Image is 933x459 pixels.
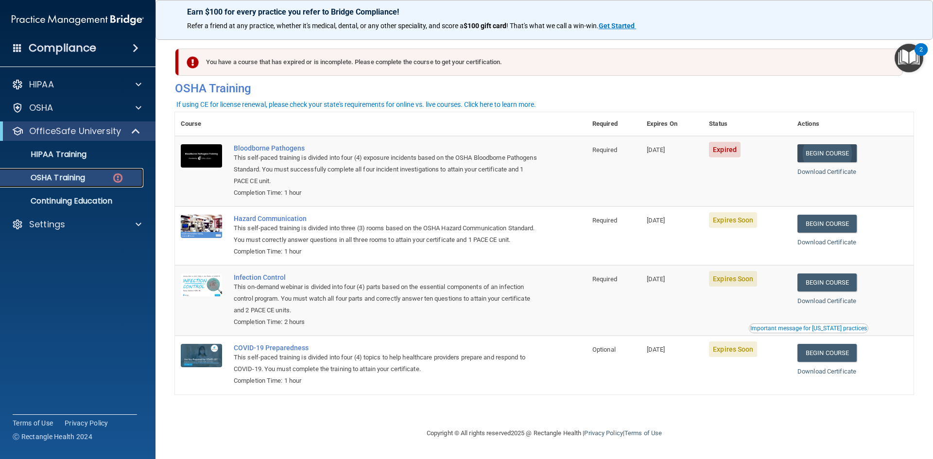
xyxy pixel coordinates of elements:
a: Download Certificate [797,238,856,246]
span: Ⓒ Rectangle Health 2024 [13,432,92,442]
a: Begin Course [797,144,857,162]
h4: Compliance [29,41,96,55]
span: Expires Soon [709,212,757,228]
th: Actions [792,112,914,136]
th: Required [587,112,641,136]
a: Privacy Policy [65,418,108,428]
a: COVID-19 Preparedness [234,344,538,352]
a: Download Certificate [797,368,856,375]
p: OSHA [29,102,53,114]
p: Earn $100 for every practice you refer to Bridge Compliance! [187,7,901,17]
a: Infection Control [234,273,538,281]
button: Read this if you are a dental practitioner in the state of CA [749,323,868,333]
a: Privacy Policy [584,429,622,437]
p: OfficeSafe University [29,125,121,137]
h4: OSHA Training [175,82,914,95]
p: Settings [29,219,65,230]
a: Hazard Communication [234,215,538,222]
div: Completion Time: 1 hour [234,246,538,257]
span: ! That's what we call a win-win. [506,22,599,30]
a: Download Certificate [797,297,856,305]
a: OfficeSafe University [12,125,141,137]
div: Completion Time: 1 hour [234,187,538,199]
span: [DATE] [647,275,665,283]
div: 2 [919,50,923,62]
a: Begin Course [797,273,857,291]
a: Bloodborne Pathogens [234,144,538,152]
div: If using CE for license renewal, please check your state's requirements for online vs. live cours... [176,101,536,108]
span: Expires Soon [709,341,757,357]
div: Completion Time: 1 hour [234,375,538,387]
img: exclamation-circle-solid-danger.72ef9ffc.png [187,56,199,68]
span: Expired [709,142,741,157]
th: Expires On [641,112,703,136]
span: Optional [592,346,616,353]
a: OSHA [12,102,141,114]
strong: Get Started [599,22,635,30]
img: PMB logo [12,10,144,30]
a: Get Started [599,22,636,30]
span: Required [592,146,617,153]
div: This self-paced training is divided into four (4) exposure incidents based on the OSHA Bloodborne... [234,152,538,187]
th: Status [703,112,792,136]
span: Expires Soon [709,271,757,287]
span: Required [592,217,617,224]
span: [DATE] [647,146,665,153]
a: Settings [12,219,141,230]
span: Refer a friend at any practice, whether it's medical, dental, or any other speciality, and score a [187,22,464,30]
a: Download Certificate [797,168,856,175]
span: [DATE] [647,346,665,353]
a: HIPAA [12,79,141,90]
span: [DATE] [647,217,665,224]
p: HIPAA Training [6,150,86,159]
div: This on-demand webinar is divided into four (4) parts based on the essential components of an inf... [234,281,538,316]
button: If using CE for license renewal, please check your state's requirements for online vs. live cours... [175,100,537,109]
p: OSHA Training [6,173,85,183]
a: Begin Course [797,215,857,233]
th: Course [175,112,228,136]
div: Copyright © All rights reserved 2025 @ Rectangle Health | | [367,418,722,449]
span: Required [592,275,617,283]
p: Continuing Education [6,196,139,206]
div: Important message for [US_STATE] practices [750,325,867,331]
a: Begin Course [797,344,857,362]
img: danger-circle.6113f641.png [112,172,124,184]
div: You have a course that has expired or is incomplete. Please complete the course to get your certi... [179,49,903,76]
div: This self-paced training is divided into four (4) topics to help healthcare providers prepare and... [234,352,538,375]
p: HIPAA [29,79,54,90]
a: Terms of Use [13,418,53,428]
div: Completion Time: 2 hours [234,316,538,328]
strong: $100 gift card [464,22,506,30]
a: Terms of Use [624,429,662,437]
div: This self-paced training is divided into three (3) rooms based on the OSHA Hazard Communication S... [234,222,538,246]
button: Open Resource Center, 2 new notifications [895,44,923,72]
